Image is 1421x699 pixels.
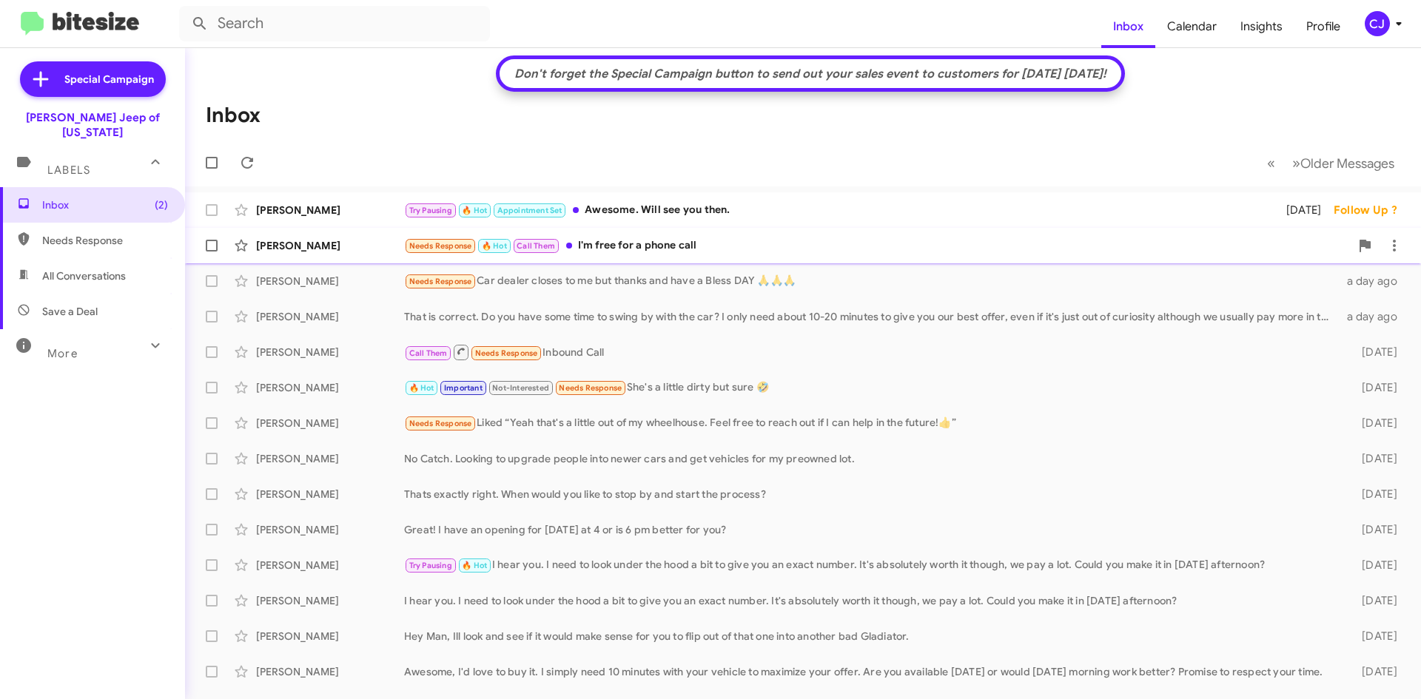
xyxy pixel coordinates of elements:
[256,451,404,466] div: [PERSON_NAME]
[1258,148,1284,178] button: Previous
[1352,11,1405,36] button: CJ
[256,629,404,644] div: [PERSON_NAME]
[1338,558,1409,573] div: [DATE]
[517,241,555,251] span: Call Them
[1292,154,1300,172] span: »
[1338,593,1409,608] div: [DATE]
[404,487,1338,502] div: Thats exactly right. When would you like to stop by and start the process?
[256,593,404,608] div: [PERSON_NAME]
[1229,5,1294,48] a: Insights
[492,383,549,393] span: Not-Interested
[404,522,1338,537] div: Great! I have an opening for [DATE] at 4 or is 6 pm better for you?
[1338,380,1409,395] div: [DATE]
[179,6,490,41] input: Search
[256,203,404,217] div: [PERSON_NAME]
[1338,274,1409,288] div: a day ago
[1259,148,1403,178] nav: Page navigation example
[256,380,404,395] div: [PERSON_NAME]
[482,241,507,251] span: 🔥 Hot
[1267,203,1334,217] div: [DATE]
[256,345,404,359] div: [PERSON_NAME]
[256,309,404,324] div: [PERSON_NAME]
[404,664,1338,679] div: Awesome, I'd love to buy it. I simply need 10 minutes with your vehicle to maximize your offer. A...
[409,348,448,358] span: Call Them
[1338,416,1409,430] div: [DATE]
[20,61,166,97] a: Special Campaign
[1338,487,1409,502] div: [DATE]
[1294,5,1352,48] a: Profile
[1283,148,1403,178] button: Next
[1338,629,1409,644] div: [DATE]
[1267,154,1275,172] span: «
[404,629,1338,644] div: Hey Man, Ill look and see if it would make sense for you to flip out of that one into another bad...
[507,67,1114,81] div: Don't forget the Special Campaign button to send out your sales event to customers for [DATE] [DA...
[206,104,261,127] h1: Inbox
[1300,155,1394,172] span: Older Messages
[1338,522,1409,537] div: [DATE]
[404,343,1338,362] div: Inbound Call
[42,269,126,283] span: All Conversations
[256,558,404,573] div: [PERSON_NAME]
[409,277,472,286] span: Needs Response
[1338,309,1409,324] div: a day ago
[42,304,98,319] span: Save a Deal
[1101,5,1155,48] a: Inbox
[256,522,404,537] div: [PERSON_NAME]
[404,309,1338,324] div: That is correct. Do you have some time to swing by with the car? I only need about 10-20 minutes ...
[47,163,90,177] span: Labels
[404,593,1338,608] div: I hear you. I need to look under the hood a bit to give you an exact number. It's absolutely wort...
[155,197,168,212] span: (2)
[444,383,483,393] span: Important
[462,206,487,215] span: 🔥 Hot
[404,237,1350,254] div: I'm free for a phone call
[559,383,622,393] span: Needs Response
[256,238,404,253] div: [PERSON_NAME]
[409,419,472,428] span: Needs Response
[404,379,1338,396] div: She's a little dirty but sure 🤣
[475,348,538,358] span: Needs Response
[1338,345,1409,359] div: [DATE]
[1338,664,1409,679] div: [DATE]
[42,233,168,248] span: Needs Response
[1334,203,1409,217] div: Follow Up ?
[1155,5,1229,48] a: Calendar
[64,72,154,87] span: Special Campaign
[256,416,404,430] div: [PERSON_NAME]
[404,451,1338,466] div: No Catch. Looking to upgrade people into newer cars and get vehicles for my preowned lot.
[1365,11,1390,36] div: CJ
[42,197,168,212] span: Inbox
[1338,451,1409,466] div: [DATE]
[404,273,1338,290] div: Car dealer closes to me but thanks and have a Bless DAY 🙏🙏🙏
[256,274,404,288] div: [PERSON_NAME]
[256,487,404,502] div: [PERSON_NAME]
[409,241,472,251] span: Needs Response
[404,202,1267,219] div: Awesome. Will see you then.
[47,347,78,360] span: More
[256,664,404,679] div: [PERSON_NAME]
[497,206,562,215] span: Appointment Set
[462,561,487,570] span: 🔥 Hot
[404,415,1338,432] div: Liked “Yeah that's a little out of my wheelhouse. Feel free to reach out if I can help in the fut...
[409,206,452,215] span: Try Pausing
[409,561,452,570] span: Try Pausing
[404,557,1338,574] div: I hear you. I need to look under the hood a bit to give you an exact number. It's absolutely wort...
[409,383,434,393] span: 🔥 Hot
